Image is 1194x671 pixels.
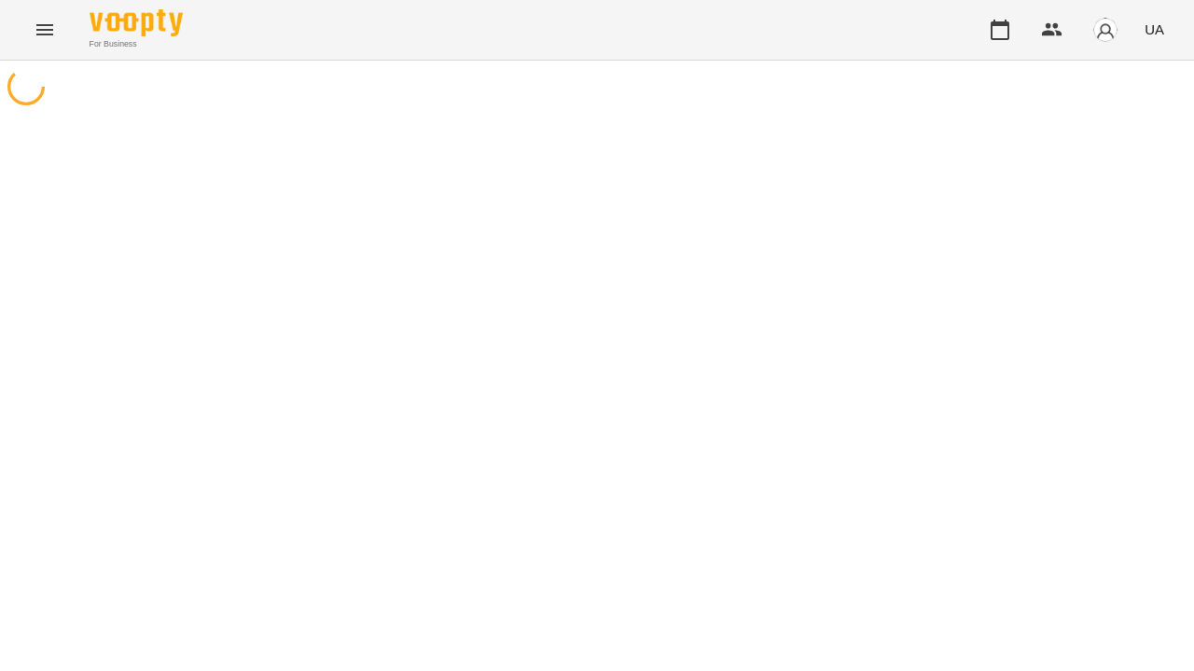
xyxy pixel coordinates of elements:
[1145,20,1164,39] span: UA
[90,38,183,50] span: For Business
[22,7,67,52] button: Menu
[1137,12,1172,47] button: UA
[90,9,183,36] img: Voopty Logo
[1092,17,1118,43] img: avatar_s.png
